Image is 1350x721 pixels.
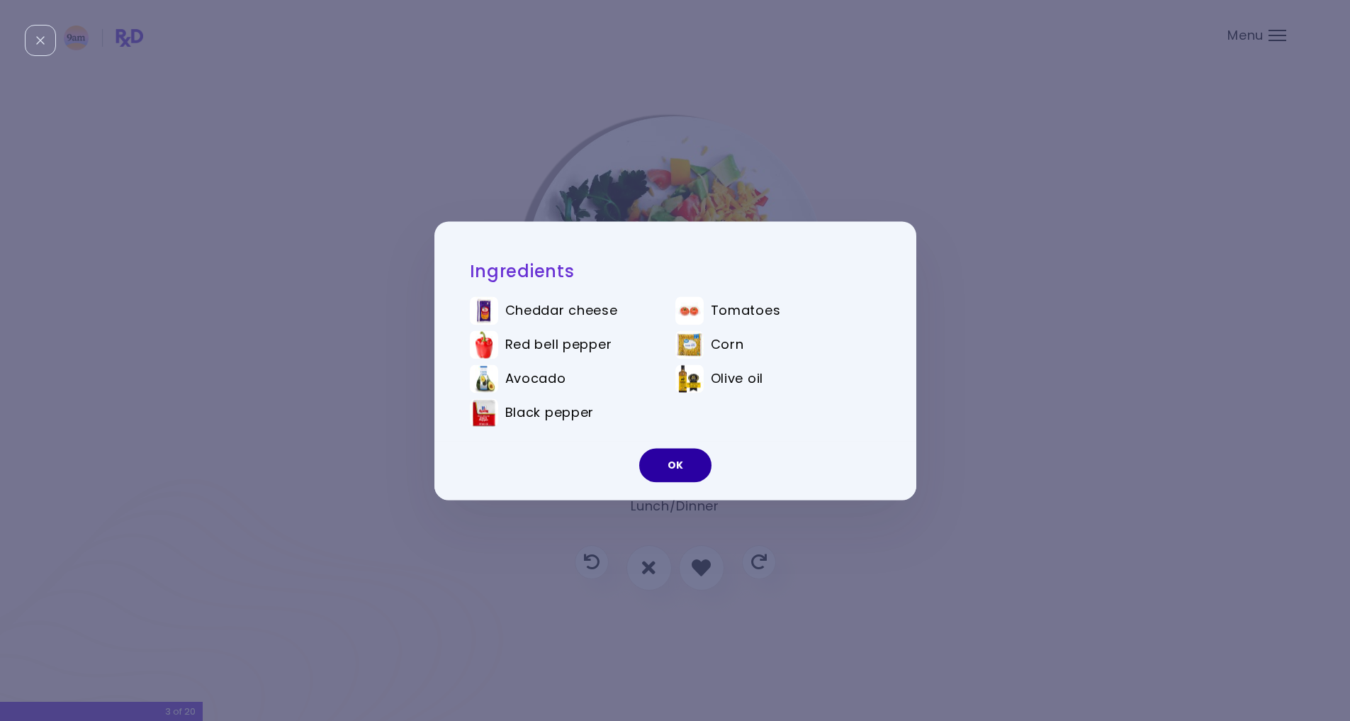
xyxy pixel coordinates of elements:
span: Corn [711,337,744,352]
span: Avocado [505,371,566,386]
span: Tomatoes [711,303,781,318]
button: OK [639,448,711,482]
span: Olive oil [711,371,763,386]
span: Red bell pepper [505,337,612,352]
div: Close [25,25,56,56]
span: Black pepper [505,405,595,420]
span: Cheddar cheese [505,303,618,318]
h2: Ingredients [470,260,881,282]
